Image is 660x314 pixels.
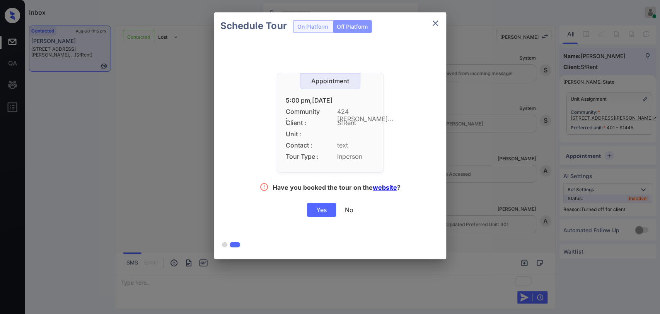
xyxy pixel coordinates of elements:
div: Have you booked the tour on the ? [273,184,401,193]
span: Client : [286,119,321,127]
span: Contact : [286,142,321,149]
span: 424 [PERSON_NAME]... [337,108,375,115]
span: inperson [337,153,375,160]
span: Community : [286,108,321,115]
a: website [373,184,397,191]
span: Unit : [286,130,321,138]
div: Appointment [300,77,360,85]
button: close [428,15,443,31]
span: SfRent [337,119,375,127]
div: Yes [307,203,336,217]
span: text [337,142,375,149]
div: 5:00 pm,[DATE] [286,97,375,104]
h2: Schedule Tour [214,12,293,39]
span: Tour Type : [286,153,321,160]
div: No [345,206,353,214]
